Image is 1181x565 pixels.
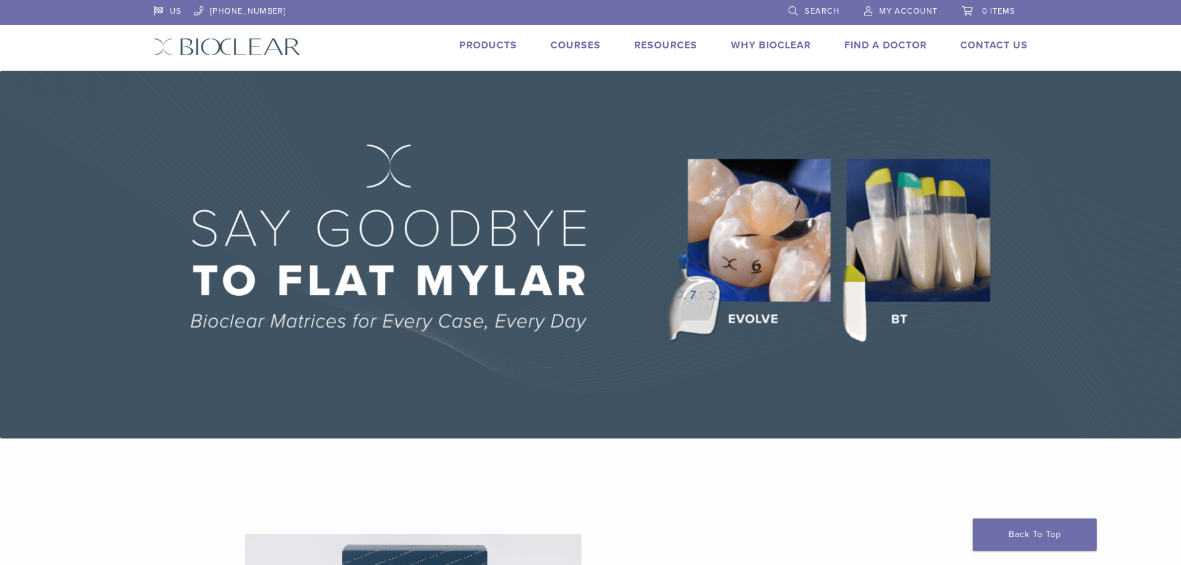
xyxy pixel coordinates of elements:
[879,6,937,16] span: My Account
[960,39,1028,51] a: Contact Us
[982,6,1015,16] span: 0 items
[154,38,301,56] img: Bioclear
[551,39,601,51] a: Courses
[973,518,1097,551] a: Back To Top
[634,39,697,51] a: Resources
[805,6,839,16] span: Search
[731,39,811,51] a: Why Bioclear
[459,39,517,51] a: Products
[844,39,927,51] a: Find A Doctor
